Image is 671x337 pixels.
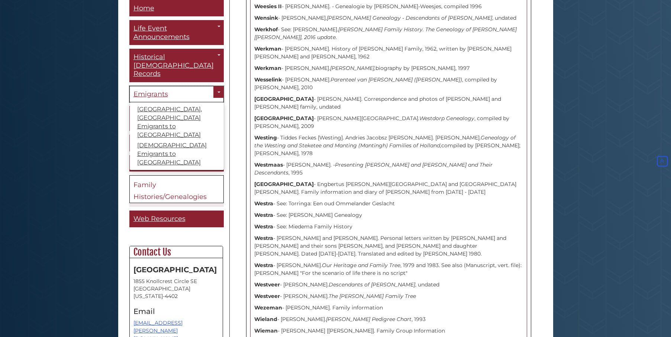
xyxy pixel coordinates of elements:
strong: Wezeman [254,304,282,311]
p: - See: [PERSON_NAME] Genealogy [254,211,523,219]
span: Home [133,4,154,12]
i: Parenteel van [PERSON_NAME] ([PERSON_NAME]) [330,76,462,83]
i: [PERSON_NAME], [330,65,375,71]
p: - [PERSON_NAME]. , 1979 and 1983. See also (Manuscript, vert. file): [PERSON_NAME] "For the scena... [254,261,523,277]
strong: Westra [254,223,273,230]
strong: [GEOGRAPHIC_DATA] [254,181,314,187]
strong: [GEOGRAPHIC_DATA] [254,115,314,122]
strong: Westra [254,212,273,218]
strong: Westing [254,134,277,141]
h4: Email [133,307,219,315]
strong: Wieman [254,327,278,334]
a: Emigrants [129,86,224,103]
i: The [PERSON_NAME] Family Tree [329,293,416,299]
p: - [PERSON_NAME] and [PERSON_NAME]. Personal letters written by [PERSON_NAME] and [PERSON_NAME] an... [254,234,523,258]
a: Web Resources [129,211,224,228]
span: Historical [DEMOGRAPHIC_DATA] Records [133,53,214,78]
strong: Werkman [254,45,281,52]
strong: Westra [254,235,273,241]
strong: Wensink [254,15,278,21]
i: [PERSON_NAME] Family History. The Geneology of [PERSON_NAME] [[PERSON_NAME]], 2016 update [254,26,517,41]
p: - [PERSON_NAME]. , undated [254,14,523,22]
strong: [GEOGRAPHIC_DATA] [133,265,217,274]
span: Life Event Announcements [133,25,190,41]
p: - [PERSON_NAME]. , compiled by [PERSON_NAME], 2010 [254,76,523,92]
i: Our Heritage and Family Tree [322,262,400,269]
strong: Westra [254,200,273,207]
strong: Wesselink [254,76,282,83]
i: [PERSON_NAME] Genealogy - Descendants of [PERSON_NAME] [327,15,492,21]
a: Life Event Announcements [129,20,224,45]
h2: Contact Us [130,246,223,258]
p: - [PERSON_NAME]. - , 1995 [254,161,523,177]
p: - [PERSON_NAME] [[PERSON_NAME]]. Family Group Information [254,327,523,335]
p: - [PERSON_NAME]. , undated [254,281,523,289]
i: Presenting [PERSON_NAME] and [PERSON_NAME] and Their Descendants [254,161,493,176]
strong: Westra [254,262,273,269]
p: - See: [PERSON_NAME]. . [254,26,523,41]
a: [GEOGRAPHIC_DATA], [GEOGRAPHIC_DATA] Emigrants to [GEOGRAPHIC_DATA] [130,105,224,141]
strong: Westmaas [254,161,283,168]
strong: Westveer [254,281,280,288]
p: - [PERSON_NAME]. Family information [254,304,523,312]
strong: Werkman [254,65,281,71]
strong: Werkhof [254,26,278,33]
span: Web Resources [133,215,186,223]
i: Descendants of [PERSON_NAME] [329,281,415,288]
strong: Wieland [254,316,277,322]
a: Historical [DEMOGRAPHIC_DATA] Records [129,49,224,83]
i: Westdorp Genealogy [419,115,474,122]
a: [DEMOGRAPHIC_DATA] Emigrants to [GEOGRAPHIC_DATA] [130,141,224,168]
span: Family Histories/Genealogies [133,181,207,201]
p: - [PERSON_NAME]. biography by [PERSON_NAME], 1997 [254,64,523,72]
p: - See: Miedema Family History [254,223,523,231]
strong: Weesies II [254,3,282,10]
i: [PERSON_NAME] Pedigree Chart [326,316,412,322]
a: Back to Top [655,158,669,164]
span: Emigrants [133,90,168,98]
p: - [PERSON_NAME]. , 1993 [254,315,523,323]
a: Family Histories/Genealogies [129,176,224,203]
p: - [PERSON_NAME]. - Genealogie by [PERSON_NAME]-Weesjes, compiled 1996 [254,3,523,10]
p: - [PERSON_NAME][GEOGRAPHIC_DATA]. , compiled by [PERSON_NAME], 2009 [254,115,523,130]
p: - [PERSON_NAME]. [254,292,523,300]
i: Genealogy of the Westing and Steketee and Manting (Mantingh) Families of Holland, [254,134,516,149]
p: - See: Torringa: Een oud Ommelander Geslacht [254,200,523,208]
address: 1855 Knollcrest Circle SE [GEOGRAPHIC_DATA][US_STATE]-4402 [133,277,219,300]
strong: Westveer [254,293,280,299]
p: - [PERSON_NAME]. History of [PERSON_NAME] Family, 1962, written by [PERSON_NAME] [PERSON_NAME] an... [254,45,523,61]
strong: [GEOGRAPHIC_DATA] [254,96,314,102]
p: - Tiddes Feckes [Westing]. Andries Jacobsz [PERSON_NAME]. [PERSON_NAME]. compiled by [PERSON_NAME... [254,134,523,157]
p: - [PERSON_NAME]. Correspondence and photos of [PERSON_NAME] and [PERSON_NAME] family, undated [254,95,523,111]
p: - Engbertus [PERSON_NAME][GEOGRAPHIC_DATA] and [GEOGRAPHIC_DATA][PERSON_NAME]. Family information... [254,180,523,196]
